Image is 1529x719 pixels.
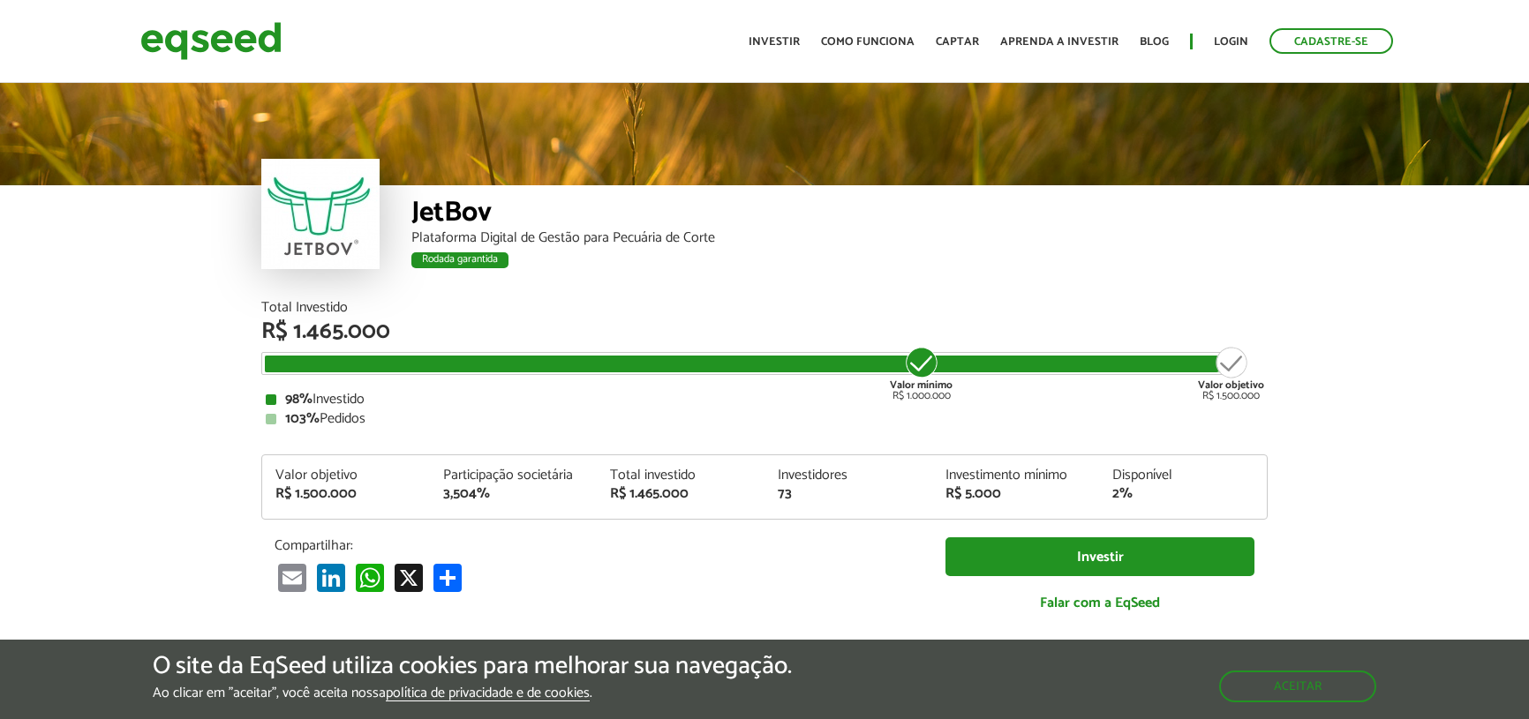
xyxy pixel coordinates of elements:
[313,563,349,592] a: LinkedIn
[610,468,751,483] div: Total investido
[1198,345,1264,401] div: R$ 1.500.000
[778,487,919,501] div: 73
[285,407,320,431] strong: 103%
[411,231,1268,245] div: Plataforma Digital de Gestão para Pecuária de Corte
[945,468,1087,483] div: Investimento mínimo
[411,252,508,268] div: Rodada garantida
[936,36,979,48] a: Captar
[1140,36,1169,48] a: Blog
[261,301,1268,315] div: Total Investido
[285,387,313,411] strong: 98%
[275,487,417,501] div: R$ 1.500.000
[610,487,751,501] div: R$ 1.465.000
[1112,468,1254,483] div: Disponível
[443,468,584,483] div: Participação societária
[430,563,465,592] a: Compartilhar
[778,468,919,483] div: Investidores
[261,320,1268,343] div: R$ 1.465.000
[1198,377,1264,393] strong: Valor objetivo
[1219,670,1376,702] button: Aceitar
[1269,28,1393,54] a: Cadastre-se
[275,468,417,483] div: Valor objetivo
[945,585,1254,621] a: Falar com a EqSeed
[391,563,426,592] a: X
[945,537,1254,577] a: Investir
[275,537,919,554] p: Compartilhar:
[1214,36,1248,48] a: Login
[945,487,1087,501] div: R$ 5.000
[153,685,792,701] p: Ao clicar em "aceitar", você aceita nossa .
[411,198,1268,231] div: JetBov
[1112,487,1254,501] div: 2%
[352,563,388,592] a: WhatsApp
[1000,36,1119,48] a: Aprenda a investir
[821,36,915,48] a: Como funciona
[266,412,1263,426] div: Pedidos
[153,653,792,680] h5: O site da EqSeed utiliza cookies para melhorar sua navegação.
[140,18,282,64] img: EqSeed
[888,345,954,401] div: R$ 1.000.000
[275,563,310,592] a: Email
[443,487,584,501] div: 3,504%
[890,377,953,393] strong: Valor mínimo
[749,36,800,48] a: Investir
[266,393,1263,407] div: Investido
[386,686,590,701] a: política de privacidade e de cookies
